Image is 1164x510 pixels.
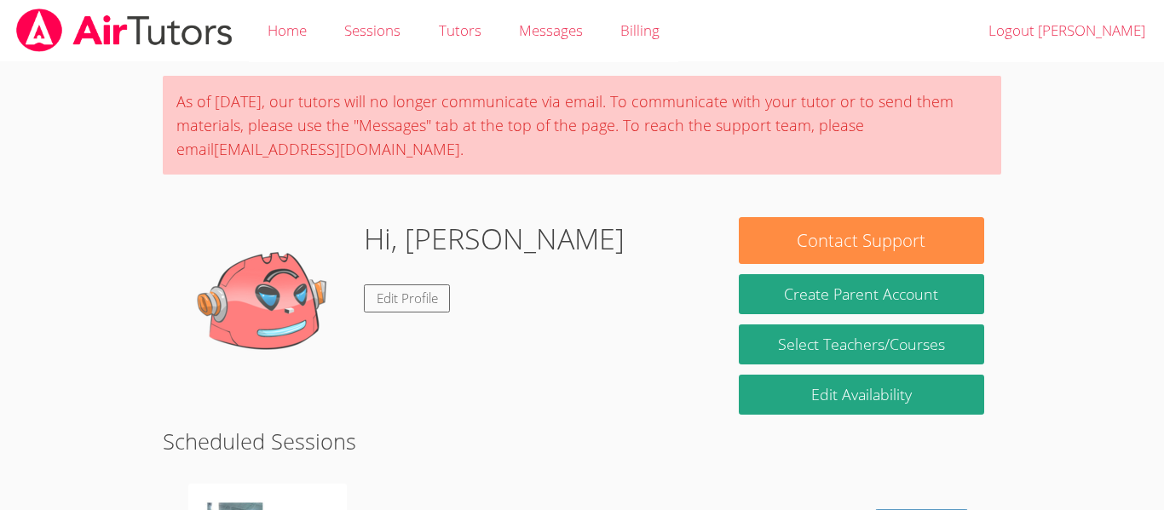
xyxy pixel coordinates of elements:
a: Edit Availability [739,375,984,415]
h2: Scheduled Sessions [163,425,1001,457]
a: Edit Profile [364,284,451,312]
span: Messages [519,20,583,40]
img: default.png [180,217,350,387]
a: Select Teachers/Courses [739,324,984,364]
h1: Hi, [PERSON_NAME] [364,217,625,261]
div: As of [DATE], our tutors will no longer communicate via email. To communicate with your tutor or ... [163,76,1001,175]
button: Contact Support [739,217,984,264]
button: Create Parent Account [739,274,984,314]
img: airtutors_banner-c4298cdbf04f3fff15de1276eac7730deb9818008684d7c2e4769d2f7ddbe033.png [14,9,234,52]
